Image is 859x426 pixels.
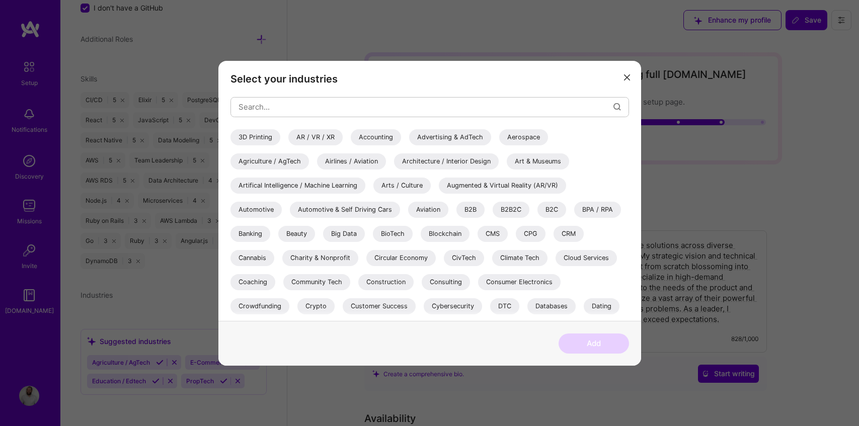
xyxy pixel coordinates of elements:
[230,153,309,169] div: Agriculture / AgTech
[613,103,621,111] i: icon Search
[230,201,282,217] div: Automotive
[439,177,566,193] div: Augmented & Virtual Reality (AR/VR)
[323,225,365,241] div: Big Data
[278,225,315,241] div: Beauty
[527,298,576,314] div: Databases
[537,201,566,217] div: B2C
[409,129,491,145] div: Advertising & AdTech
[444,249,484,266] div: CivTech
[492,249,548,266] div: Climate Tech
[394,153,499,169] div: Architecture / Interior Design
[218,60,641,365] div: modal
[408,201,448,217] div: Aviation
[373,225,413,241] div: BioTech
[230,249,274,266] div: Cannabis
[421,225,470,241] div: Blockchain
[516,225,545,241] div: CPG
[230,129,280,145] div: 3D Printing
[493,201,529,217] div: B2B2C
[422,274,470,290] div: Consulting
[559,333,629,354] button: Add
[456,201,485,217] div: B2B
[478,225,508,241] div: CMS
[351,129,401,145] div: Accounting
[290,201,400,217] div: Automotive & Self Driving Cars
[507,153,569,169] div: Art & Museums
[624,74,630,80] i: icon Close
[239,94,613,120] input: Search...
[288,129,343,145] div: AR / VR / XR
[556,249,617,266] div: Cloud Services
[230,225,270,241] div: Banking
[297,298,335,314] div: Crypto
[230,298,289,314] div: Crowdfunding
[366,249,436,266] div: Circular Economy
[358,274,414,290] div: Construction
[554,225,584,241] div: CRM
[499,129,548,145] div: Aerospace
[283,274,350,290] div: Community Tech
[478,274,561,290] div: Consumer Electronics
[317,153,386,169] div: Airlines / Aviation
[373,177,431,193] div: Arts / Culture
[343,298,416,314] div: Customer Success
[230,72,629,84] h3: Select your industries
[282,249,358,266] div: Charity & Nonprofit
[424,298,482,314] div: Cybersecurity
[230,274,275,290] div: Coaching
[490,298,519,314] div: DTC
[574,201,621,217] div: BPA / RPA
[584,298,619,314] div: Dating
[230,177,365,193] div: Artifical Intelligence / Machine Learning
